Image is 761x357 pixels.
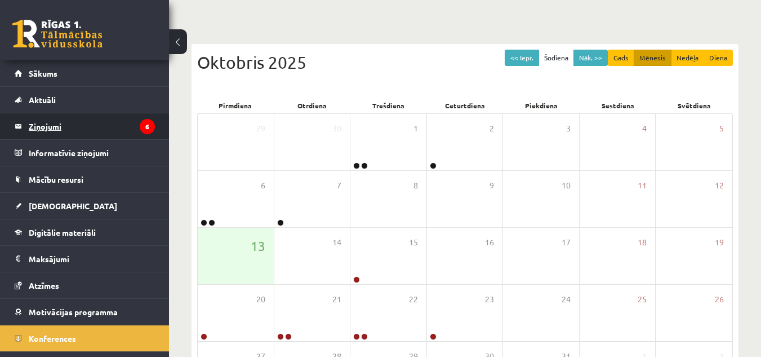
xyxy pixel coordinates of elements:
[29,68,57,78] span: Sākums
[332,293,341,306] span: 21
[261,179,265,192] span: 6
[671,50,704,66] button: Nedēļa
[29,280,59,290] span: Atzīmes
[505,50,539,66] button: << Iepr.
[715,293,724,306] span: 26
[15,193,155,219] a: [DEMOGRAPHIC_DATA]
[638,236,647,249] span: 18
[485,236,494,249] span: 16
[413,122,418,135] span: 1
[489,122,494,135] span: 2
[580,98,656,113] div: Sestdiena
[332,236,341,249] span: 14
[15,246,155,272] a: Maksājumi
[409,293,418,306] span: 22
[562,293,571,306] span: 24
[15,140,155,166] a: Informatīvie ziņojumi
[12,20,103,48] a: Rīgas 1. Tālmācības vidusskola
[15,87,155,113] a: Aktuāli
[638,293,647,306] span: 25
[197,50,733,75] div: Oktobris 2025
[608,50,634,66] button: Gads
[29,95,56,105] span: Aktuāli
[332,122,341,135] span: 30
[427,98,504,113] div: Ceturtdiena
[562,179,571,192] span: 10
[413,179,418,192] span: 8
[15,166,155,192] a: Mācību resursi
[29,140,155,166] legend: Informatīvie ziņojumi
[715,179,724,192] span: 12
[704,50,733,66] button: Diena
[274,98,350,113] div: Otrdiena
[715,236,724,249] span: 19
[489,179,494,192] span: 9
[256,122,265,135] span: 29
[573,50,608,66] button: Nāk. >>
[503,98,580,113] div: Piekdiena
[29,307,118,317] span: Motivācijas programma
[642,122,647,135] span: 4
[15,60,155,86] a: Sākums
[29,113,155,139] legend: Ziņojumi
[566,122,571,135] span: 3
[634,50,671,66] button: Mēnesis
[29,246,155,272] legend: Maksājumi
[409,236,418,249] span: 15
[485,293,494,306] span: 23
[29,227,96,237] span: Digitālie materiāli
[562,236,571,249] span: 17
[256,293,265,306] span: 20
[337,179,341,192] span: 7
[140,119,155,134] i: 6
[656,98,733,113] div: Svētdiena
[539,50,574,66] button: Šodiena
[15,113,155,139] a: Ziņojumi6
[197,98,274,113] div: Pirmdiena
[638,179,647,192] span: 11
[29,333,76,343] span: Konferences
[251,236,265,255] span: 13
[29,174,83,184] span: Mācību resursi
[719,122,724,135] span: 5
[15,325,155,351] a: Konferences
[15,272,155,298] a: Atzīmes
[350,98,427,113] div: Trešdiena
[29,201,117,211] span: [DEMOGRAPHIC_DATA]
[15,219,155,245] a: Digitālie materiāli
[15,299,155,325] a: Motivācijas programma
